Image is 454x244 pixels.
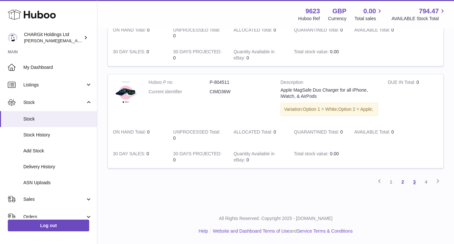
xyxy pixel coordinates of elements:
[23,99,85,106] span: Stock
[173,129,220,136] strong: UNPROCESSED Total
[113,27,147,34] strong: ON HAND Total
[233,49,275,62] strong: Quantity Available in eBay
[354,7,383,22] a: 0.00 Total sales
[199,228,208,234] a: Help
[23,148,92,154] span: Add Stock
[168,124,229,146] td: 0
[294,49,330,56] strong: Total stock value
[149,89,210,95] dt: Current identifier
[210,228,352,234] li: and
[330,49,339,54] span: 0.00
[391,16,446,22] span: AVAILABLE Stock Total
[229,44,289,66] td: 0
[364,7,376,16] span: 0.00
[113,151,147,158] strong: 30 DAY SALES
[420,176,432,188] a: 4
[330,151,339,156] span: 0.00
[297,228,353,234] a: Service Terms & Conditions
[281,103,378,116] div: Variation:
[113,49,147,56] strong: 30 DAY SALES
[391,7,446,22] a: 794.47 AVAILABLE Stock Total
[24,32,82,44] div: CHARGit Holdings Ltd
[409,176,420,188] a: 3
[173,49,221,56] strong: 30 DAYS PROJECTED
[229,146,289,168] td: 0
[340,27,343,32] span: 0
[108,44,168,66] td: 0
[281,87,378,99] div: Apple MagSafe Duo Charger for all iPhone, iWatch, & AirPods
[305,7,320,16] strong: 9623
[173,151,221,158] strong: 30 DAYS PROJECTED
[294,151,330,158] strong: Total stock value
[340,129,343,135] span: 0
[8,33,18,43] img: francesca@chargit.co.uk
[294,27,340,34] strong: QUARANTINED Total
[229,22,289,44] td: 0
[113,129,147,136] strong: ON HAND Total
[233,151,275,164] strong: Quantity Available in eBay
[102,215,449,222] p: All Rights Reserved. Copyright 2025 - [DOMAIN_NAME]
[173,27,220,34] strong: UNPROCESSED Total
[23,116,92,122] span: Stock
[24,38,130,43] span: [PERSON_NAME][EMAIL_ADDRESS][DOMAIN_NAME]
[23,164,92,170] span: Delivery History
[354,16,383,22] span: Total sales
[281,79,378,87] strong: Description
[229,124,289,146] td: 0
[397,176,409,188] a: 2
[108,22,168,44] td: 0
[298,16,320,22] div: Huboo Ref
[23,132,92,138] span: Stock History
[210,79,271,85] dd: P-804511
[23,180,92,186] span: ASN Uploads
[383,74,443,124] td: 0
[23,214,85,220] span: Orders
[149,79,210,85] dt: Huboo P no
[23,82,85,88] span: Listings
[210,89,271,95] dd: CIMD36W
[108,124,168,146] td: 0
[294,129,340,136] strong: QUARANTINED Total
[108,146,168,168] td: 0
[332,7,346,16] strong: GBP
[233,129,273,136] strong: ALLOCATED Total
[349,22,410,44] td: 0
[23,64,92,71] span: My Dashboard
[8,220,89,231] a: Log out
[168,22,229,44] td: 0
[23,196,85,202] span: Sales
[349,124,410,146] td: 0
[354,129,391,136] strong: AVAILABLE Total
[113,79,139,105] img: product image
[303,107,338,112] span: Option 1 = White;
[385,176,397,188] a: 1
[338,107,373,112] span: Option 2 = Apple;
[354,27,391,34] strong: AVAILABLE Total
[388,80,416,86] strong: DUE IN Total
[419,7,439,16] span: 794.47
[168,146,229,168] td: 0
[233,27,273,34] strong: ALLOCATED Total
[328,16,347,22] div: Currency
[168,44,229,66] td: 0
[213,228,289,234] a: Website and Dashboard Terms of Use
